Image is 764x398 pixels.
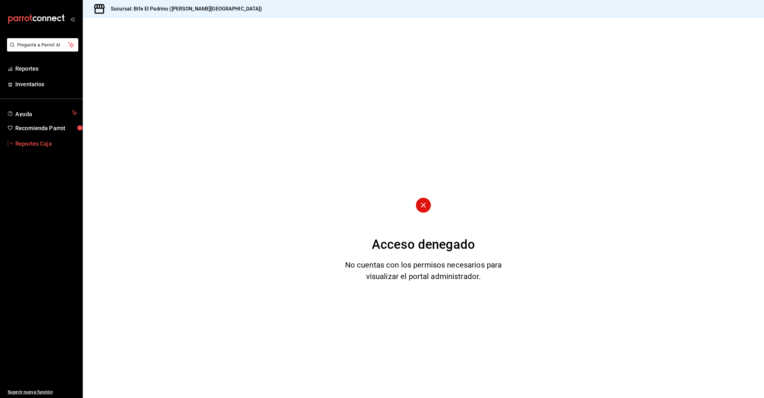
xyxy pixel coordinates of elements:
span: Recomienda Parrot [15,124,77,132]
button: open_drawer_menu [70,17,75,22]
span: Reportes [15,64,77,73]
div: No cuentas con los permisos necesarios para visualizar el portal administrador. [337,259,510,282]
button: Pregunta a Parrot AI [7,38,78,52]
div: Acceso denegado [372,235,475,254]
span: Sugerir nueva función [8,389,77,395]
span: Inventarios [15,80,77,88]
span: Ayuda [15,109,69,117]
span: Pregunta a Parrot AI [17,42,68,48]
span: Reportes Caja [15,139,77,148]
h3: Sucursal: Bife El Padrino ([PERSON_NAME][GEOGRAPHIC_DATA]) [106,5,262,13]
a: Pregunta a Parrot AI [4,46,78,53]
